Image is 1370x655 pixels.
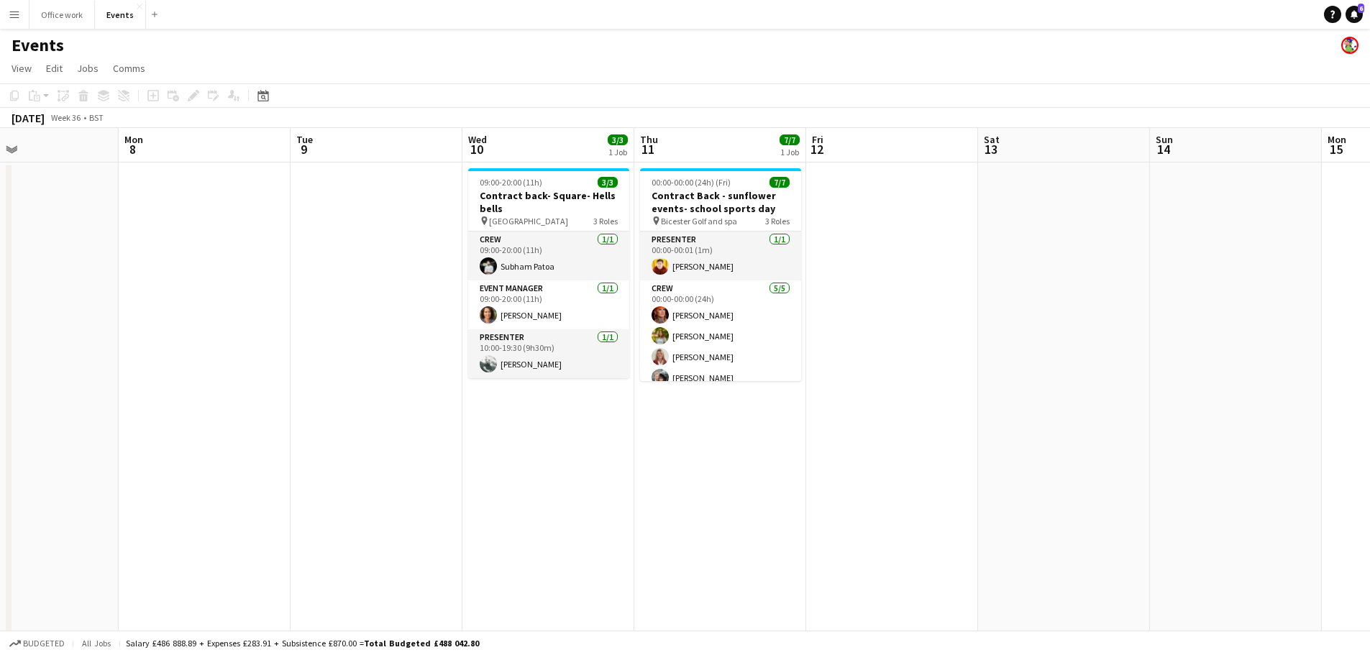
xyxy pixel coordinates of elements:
[294,141,313,157] span: 9
[122,141,143,157] span: 8
[608,134,628,145] span: 3/3
[12,35,64,56] h1: Events
[640,168,801,381] app-job-card: 00:00-00:00 (24h) (Fri)7/7Contract Back - sunflower events- school sports day Bicester Golf and s...
[468,329,629,378] app-card-role: Presenter1/110:00-19:30 (9h30m)[PERSON_NAME]
[95,1,146,29] button: Events
[640,133,658,146] span: Thu
[46,62,63,75] span: Edit
[770,177,790,188] span: 7/7
[12,111,45,125] div: [DATE]
[640,189,801,215] h3: Contract Back - sunflower events- school sports day
[468,189,629,215] h3: Contract back- Square- Hells bells
[113,62,145,75] span: Comms
[79,638,114,649] span: All jobs
[126,638,479,649] div: Salary £486 888.89 + Expenses £283.91 + Subsistence £870.00 =
[1325,141,1346,157] span: 15
[1328,133,1346,146] span: Mon
[982,141,1000,157] span: 13
[1358,4,1364,13] span: 6
[77,62,99,75] span: Jobs
[124,133,143,146] span: Mon
[780,147,799,157] div: 1 Job
[12,62,32,75] span: View
[652,177,731,188] span: 00:00-00:00 (24h) (Fri)
[765,216,790,226] span: 3 Roles
[47,112,83,123] span: Week 36
[89,112,104,123] div: BST
[810,141,823,157] span: 12
[364,638,479,649] span: Total Budgeted £488 042.80
[608,147,627,157] div: 1 Job
[1341,37,1358,54] app-user-avatar: Event Team
[984,133,1000,146] span: Sat
[7,636,67,651] button: Budgeted
[468,280,629,329] app-card-role: Event Manager1/109:00-20:00 (11h)[PERSON_NAME]
[1346,6,1363,23] a: 6
[480,177,542,188] span: 09:00-20:00 (11h)
[468,133,487,146] span: Wed
[296,133,313,146] span: Tue
[6,59,37,78] a: View
[468,168,629,378] app-job-card: 09:00-20:00 (11h)3/3Contract back- Square- Hells bells [GEOGRAPHIC_DATA]3 RolesCrew1/109:00-20:00...
[640,232,801,280] app-card-role: Presenter1/100:00-00:01 (1m)[PERSON_NAME]
[593,216,618,226] span: 3 Roles
[29,1,95,29] button: Office work
[23,638,65,649] span: Budgeted
[71,59,104,78] a: Jobs
[598,177,618,188] span: 3/3
[1156,133,1173,146] span: Sun
[107,59,151,78] a: Comms
[638,141,658,157] span: 11
[466,141,487,157] span: 10
[1154,141,1173,157] span: 14
[812,133,823,146] span: Fri
[780,134,800,145] span: 7/7
[640,280,801,413] app-card-role: Crew5/500:00-00:00 (24h)[PERSON_NAME][PERSON_NAME][PERSON_NAME][PERSON_NAME]
[661,216,737,226] span: Bicester Golf and spa
[40,59,68,78] a: Edit
[468,232,629,280] app-card-role: Crew1/109:00-20:00 (11h)Subham Patoa
[489,216,568,226] span: [GEOGRAPHIC_DATA]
